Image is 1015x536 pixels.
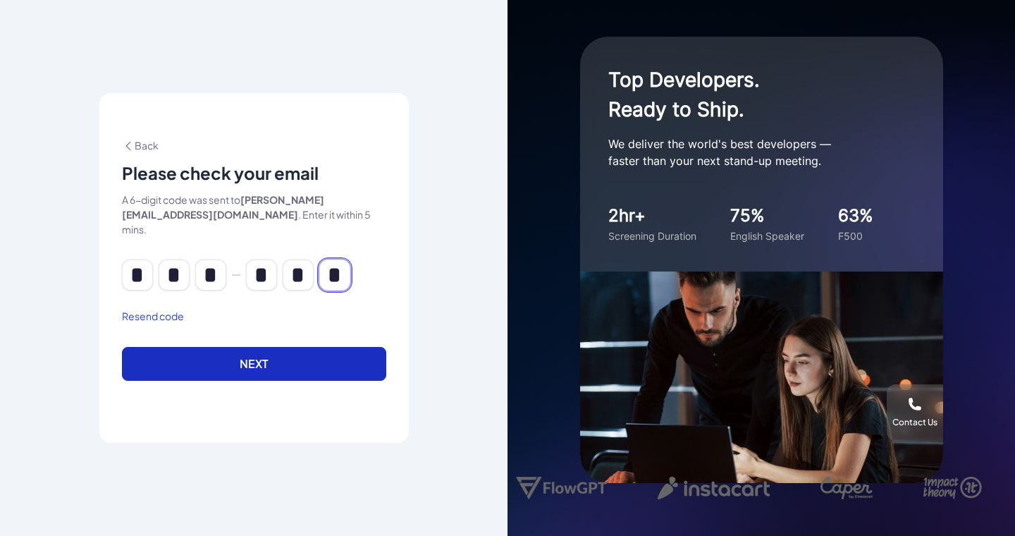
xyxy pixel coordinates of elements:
div: 75% [730,203,804,229]
button: Resend code [122,309,184,324]
div: 2hr+ [608,203,696,229]
span: Back [122,139,159,152]
button: Contact Us [887,384,943,441]
div: Screening Duration [608,229,696,243]
div: F500 [838,229,873,243]
h1: Top Developers. Ready to Ship. [608,65,890,124]
p: A 6-digit code was sent to . Enter it within 5 mins. [122,193,386,237]
div: 63% [838,203,873,229]
p: We deliver the world's best developers — faster than your next stand-up meeting. [608,135,890,169]
div: English Speaker [730,229,804,243]
p: Please check your email [122,162,386,184]
button: Next [122,347,386,381]
div: Contact Us [892,417,937,428]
